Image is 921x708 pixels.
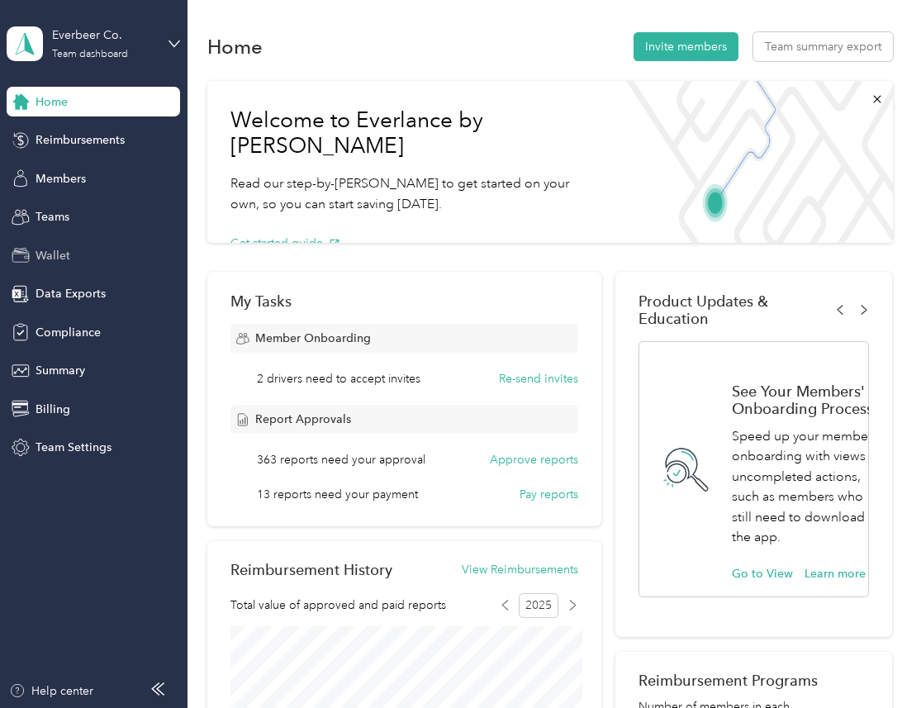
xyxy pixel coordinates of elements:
[36,285,106,302] span: Data Exports
[255,330,371,347] span: Member Onboarding
[753,32,893,61] button: Team summary export
[207,38,263,55] h1: Home
[732,426,883,548] p: Speed up your members' onboarding with views of uncompleted actions, such as members who still ne...
[490,451,578,468] button: Approve reports
[520,486,578,503] button: Pay reports
[230,596,446,614] span: Total value of approved and paid reports
[36,131,125,149] span: Reimbursements
[257,451,425,468] span: 363 reports need your approval
[230,107,592,159] h1: Welcome to Everlance by [PERSON_NAME]
[732,383,883,417] h1: See Your Members' Onboarding Process
[230,292,577,310] div: My Tasks
[36,247,70,264] span: Wallet
[257,486,418,503] span: 13 reports need your payment
[634,32,738,61] button: Invite members
[805,565,883,582] button: Learn more
[255,411,351,428] span: Report Approvals
[462,561,578,578] button: View Reimbursements
[519,593,558,618] span: 2025
[499,370,578,387] button: Re-send invites
[36,324,101,341] span: Compliance
[639,672,869,689] h2: Reimbursement Programs
[732,565,793,582] button: Go to View
[230,173,592,214] p: Read our step-by-[PERSON_NAME] to get started on your own, so you can start saving [DATE].
[257,370,420,387] span: 2 drivers need to accept invites
[615,81,892,243] img: Welcome to everlance
[36,93,68,111] span: Home
[52,50,128,59] div: Team dashboard
[36,362,85,379] span: Summary
[52,26,155,44] div: Everbeer Co.
[639,292,835,327] span: Product Updates & Education
[230,561,392,578] h2: Reimbursement History
[828,615,921,708] iframe: Everlance-gr Chat Button Frame
[230,235,340,252] button: Get started guide
[36,208,69,226] span: Teams
[9,682,93,700] button: Help center
[36,401,70,418] span: Billing
[36,170,86,188] span: Members
[36,439,112,456] span: Team Settings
